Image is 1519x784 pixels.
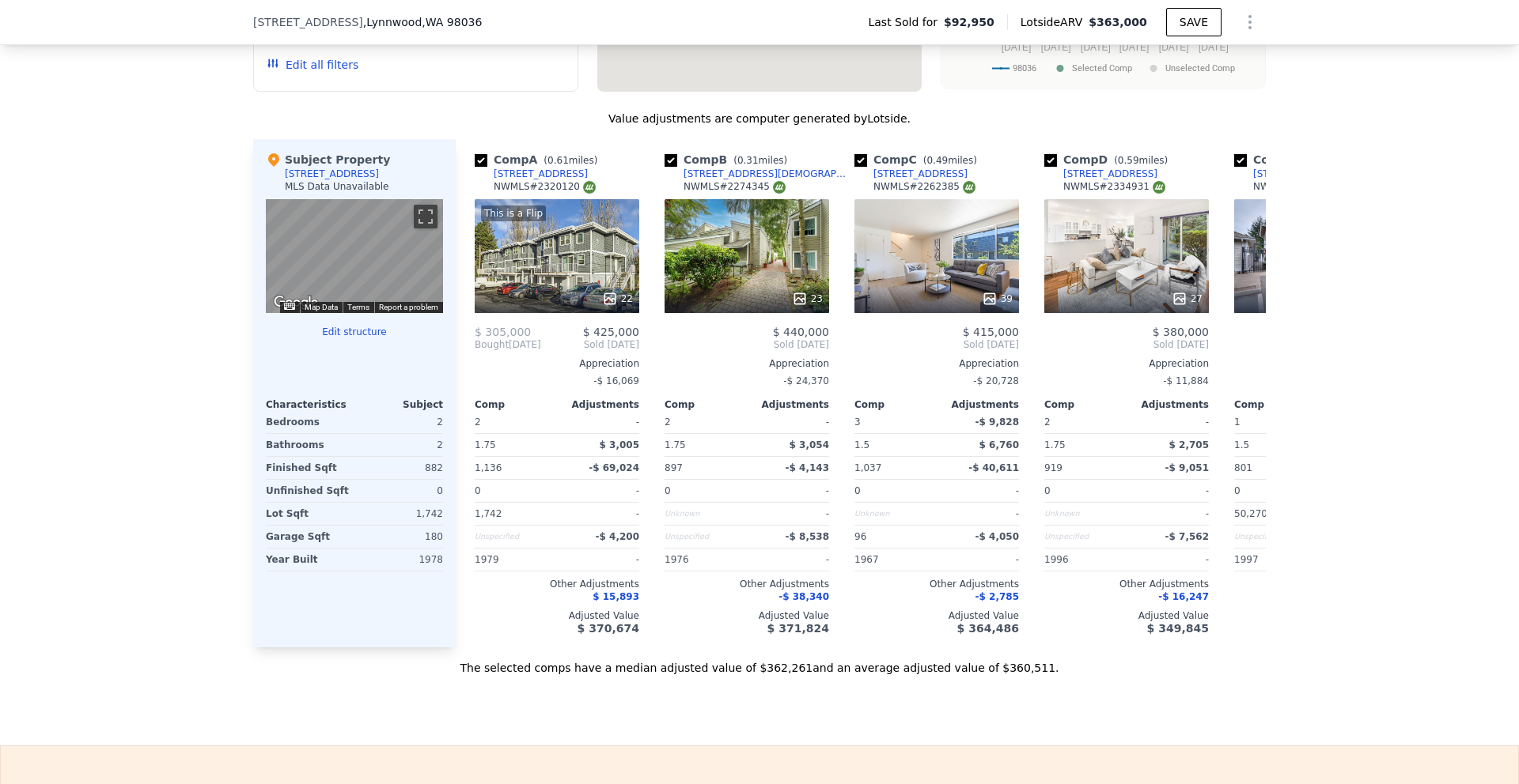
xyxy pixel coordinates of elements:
[589,462,639,473] span: -$ 69,024
[854,503,934,525] div: Unknown
[602,291,633,307] div: 22
[1044,548,1123,571] div: 1996
[854,434,934,456] div: 1.5
[926,155,948,166] span: 0.49
[266,199,443,313] div: Street View
[1127,398,1209,411] div: Adjustments
[1044,462,1063,473] span: 919
[1130,548,1209,571] div: -
[1199,42,1229,53] text: [DATE]
[481,205,546,221] div: This is a Flip
[975,591,1019,602] span: -$ 2,785
[578,622,639,635] span: $ 370,674
[968,462,1019,473] span: -$ 40,611
[1234,434,1313,456] div: 1.5
[266,199,443,313] div: Map
[1044,357,1209,370] div: Appreciation
[1234,548,1313,571] div: 1997
[665,578,829,590] div: Other Adjustments
[937,398,1019,411] div: Adjustments
[868,14,944,30] span: Last Sold for
[358,411,443,433] div: 2
[1063,168,1157,180] div: [STREET_ADDRESS]
[266,398,354,411] div: Characteristics
[583,181,596,194] img: NWMLS Logo
[494,180,596,194] div: NWMLS # 2320120
[266,526,351,548] div: Garage Sqft
[1165,63,1235,73] text: Unselected Comp
[854,416,861,428] span: 3
[354,398,443,411] div: Subject
[665,548,744,571] div: 1976
[786,462,829,473] span: -$ 4,143
[854,548,934,571] div: 1967
[285,168,379,180] div: [STREET_ADDRESS]
[358,503,443,525] div: 1,742
[975,416,1019,428] span: -$ 9,828
[982,291,1013,307] div: 39
[940,503,1019,525] div: -
[284,303,295,310] button: Keyboard shortcuts
[537,155,604,166] span: ( miles)
[957,622,1019,635] span: $ 364,486
[1234,168,1347,180] a: [STREET_ADDRESS]
[750,548,829,571] div: -
[475,338,541,351] div: [DATE]
[1044,578,1209,590] div: Other Adjustments
[1165,531,1209,542] span: -$ 7,562
[475,609,639,622] div: Adjusted Value
[475,168,588,180] a: [STREET_ADDRESS]
[750,503,829,525] div: -
[475,338,509,351] span: Bought
[1234,6,1266,38] button: Show Options
[1234,462,1252,473] span: 801
[547,155,569,166] span: 0.61
[1153,326,1209,338] span: $ 380,000
[854,338,1019,351] span: Sold [DATE]
[358,434,443,456] div: 2
[1089,16,1147,28] span: $363,000
[475,357,639,370] div: Appreciation
[854,462,881,473] span: 1,037
[596,531,639,542] span: -$ 4,200
[1234,609,1399,622] div: Adjusted Value
[1013,63,1036,73] text: 98036
[1234,526,1313,548] div: Unspecified
[560,411,639,433] div: -
[1041,42,1071,53] text: [DATE]
[1159,42,1189,53] text: [DATE]
[600,439,639,450] span: $ 3,005
[684,168,848,180] div: [STREET_ADDRESS][DEMOGRAPHIC_DATA]
[1234,152,1362,168] div: Comp E
[854,357,1019,370] div: Appreciation
[665,152,794,168] div: Comp B
[854,531,866,542] span: 96
[665,609,829,622] div: Adjusted Value
[773,326,829,338] span: $ 440,000
[917,155,983,166] span: ( miles)
[266,152,390,168] div: Subject Property
[593,591,639,602] span: $ 15,893
[1166,8,1222,36] button: SAVE
[1253,180,1355,194] div: NWMLS # 2394386
[593,375,639,386] span: -$ 16,069
[363,14,483,30] span: , Lynnwood
[1044,609,1209,622] div: Adjusted Value
[973,375,1019,386] span: -$ 20,728
[583,326,639,338] span: $ 425,000
[1234,338,1399,351] span: Sold [DATE]
[1063,180,1165,194] div: NWMLS # 2334931
[1234,485,1241,496] span: 0
[1130,411,1209,433] div: -
[975,531,1019,542] span: -$ 4,050
[358,526,443,548] div: 180
[358,457,443,479] div: 882
[665,526,744,548] div: Unspecified
[963,326,1019,338] span: $ 415,000
[1044,485,1051,496] span: 0
[665,338,829,351] span: Sold [DATE]
[979,439,1019,450] span: $ 6,760
[1253,168,1347,180] div: [STREET_ADDRESS]
[940,548,1019,571] div: -
[266,480,351,502] div: Unfinished Sqft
